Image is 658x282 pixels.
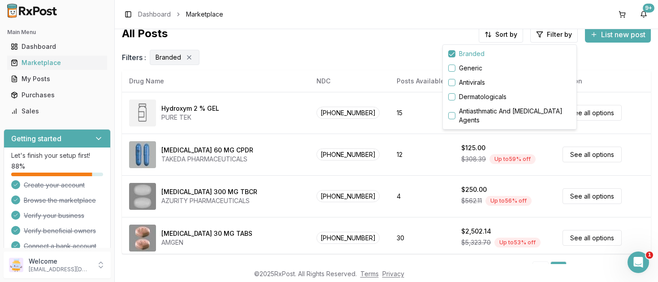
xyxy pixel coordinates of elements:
label: Antiasthmatic And [MEDICAL_DATA] Agents [459,107,571,125]
label: Branded [459,49,485,58]
iframe: Intercom live chat [628,252,649,273]
label: Antivirals [459,78,485,87]
span: 1 [646,252,653,259]
label: Dermatologicals [459,92,506,101]
label: Generic [459,64,482,73]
